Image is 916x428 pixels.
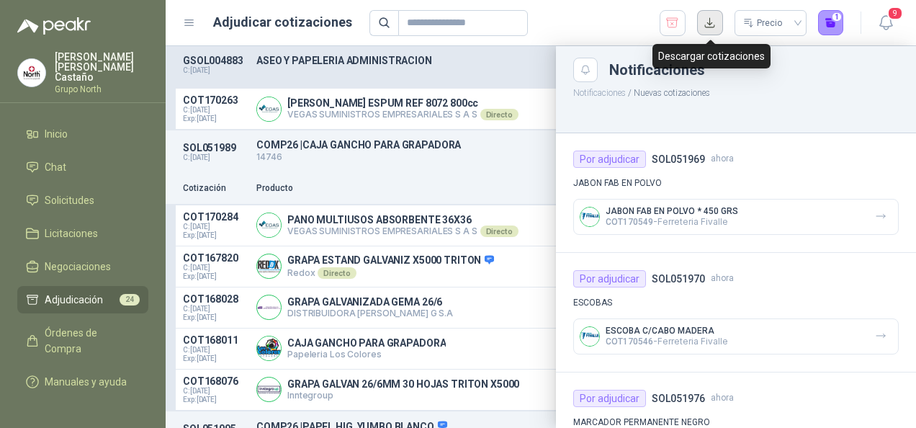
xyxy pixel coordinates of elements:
[573,58,598,82] button: Close
[573,177,899,190] p: JABON FAB EN POLVO
[573,88,626,98] button: Notificaciones
[652,391,705,406] h4: SOL051976
[606,216,738,227] p: - Ferreteria Fivalle
[606,336,728,347] p: - Ferreteria Fivalle
[573,390,646,407] div: Por adjudicar
[606,206,738,216] p: JABON FAB EN POLVO * 450 GRS
[18,59,45,86] img: Company Logo
[606,336,653,347] span: COT170546
[711,152,734,166] span: ahora
[743,12,785,34] div: Precio
[45,192,94,208] span: Solicitudes
[45,325,135,357] span: Órdenes de Compra
[556,82,916,100] p: / Nuevas cotizaciones
[45,226,98,241] span: Licitaciones
[652,271,705,287] h4: SOL051970
[17,368,148,396] a: Manuales y ayuda
[45,374,127,390] span: Manuales y ayuda
[17,187,148,214] a: Solicitudes
[573,270,646,287] div: Por adjudicar
[818,10,844,36] button: 1
[887,6,903,20] span: 9
[609,63,899,77] div: Notificaciones
[17,17,91,35] img: Logo peakr
[573,151,646,168] div: Por adjudicar
[55,85,148,94] p: Grupo North
[45,159,66,175] span: Chat
[17,286,148,313] a: Adjudicación24
[17,253,148,280] a: Negociaciones
[120,294,140,306] span: 24
[17,153,148,181] a: Chat
[45,126,68,142] span: Inicio
[45,259,111,275] span: Negociaciones
[17,120,148,148] a: Inicio
[45,292,103,308] span: Adjudicación
[711,391,734,405] span: ahora
[55,52,148,82] p: [PERSON_NAME] [PERSON_NAME] Castaño
[580,327,599,346] img: Company Logo
[606,326,728,336] p: ESCOBA C/CABO MADERA
[606,217,653,227] span: COT170549
[652,44,771,68] div: Descargar cotizaciones
[711,272,734,285] span: ahora
[652,151,705,167] h4: SOL051969
[873,10,899,36] button: 9
[573,296,899,310] p: ESCOBAS
[17,220,148,247] a: Licitaciones
[213,12,352,32] h1: Adjudicar cotizaciones
[17,319,148,362] a: Órdenes de Compra
[580,208,599,226] img: Company Logo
